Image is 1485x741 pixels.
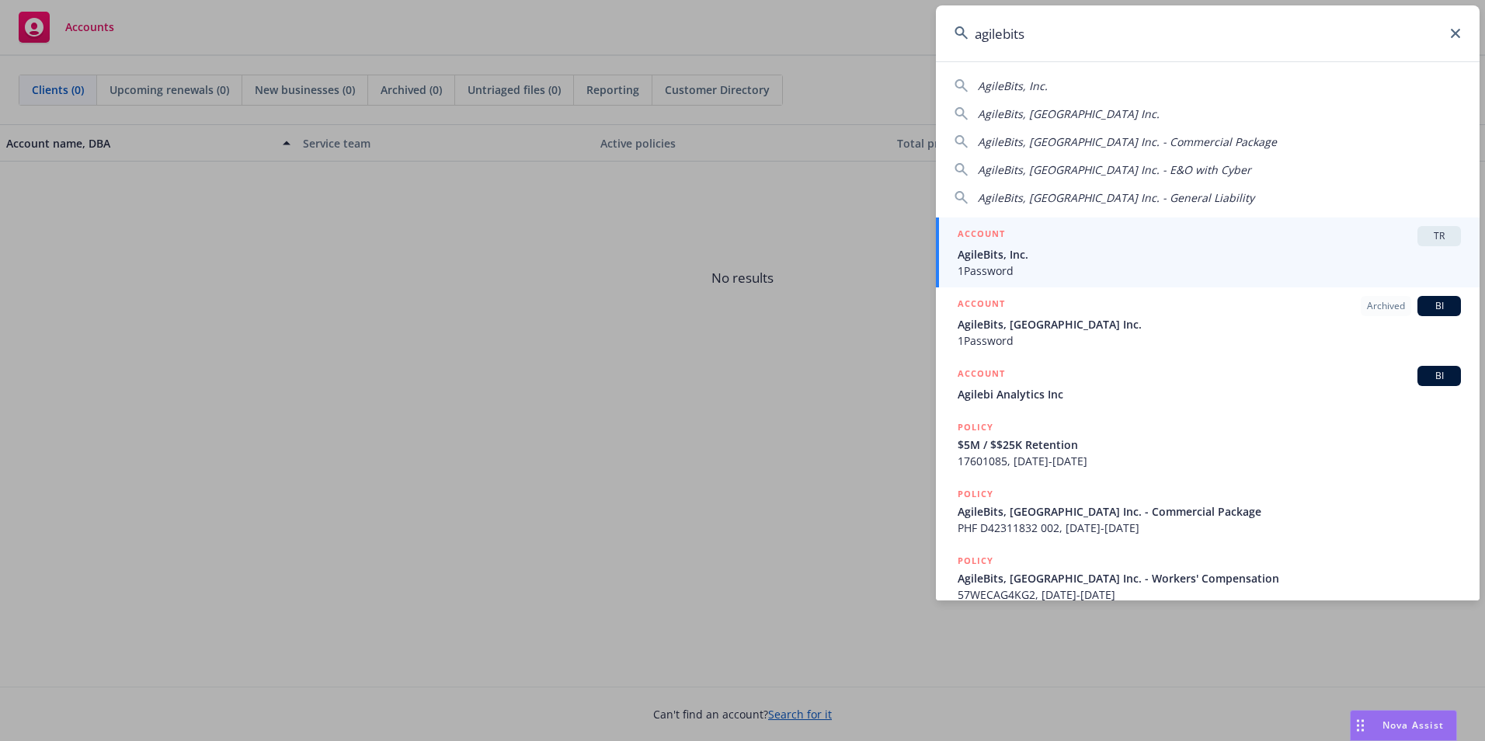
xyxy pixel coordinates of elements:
a: POLICYAgileBits, [GEOGRAPHIC_DATA] Inc. - Commercial PackagePHF D42311832 002, [DATE]-[DATE] [936,478,1480,544]
span: AgileBits, [GEOGRAPHIC_DATA] Inc. - Commercial Package [978,134,1277,149]
a: POLICY$5M / $$25K Retention17601085, [DATE]-[DATE] [936,411,1480,478]
a: POLICYAgileBits, [GEOGRAPHIC_DATA] Inc. - Workers' Compensation57WECAG4KG2, [DATE]-[DATE] [936,544,1480,611]
h5: POLICY [958,419,993,435]
span: AgileBits, [GEOGRAPHIC_DATA] Inc. - Workers' Compensation [958,570,1461,586]
span: BI [1424,369,1455,383]
span: Agilebi Analytics Inc [958,386,1461,402]
a: ACCOUNTTRAgileBits, Inc.1Password [936,217,1480,287]
h5: POLICY [958,486,993,502]
span: $5M / $$25K Retention [958,437,1461,453]
span: BI [1424,299,1455,313]
span: AgileBits, [GEOGRAPHIC_DATA] Inc. [958,316,1461,332]
span: 57WECAG4KG2, [DATE]-[DATE] [958,586,1461,603]
span: Nova Assist [1382,718,1444,732]
h5: ACCOUNT [958,366,1005,384]
a: ACCOUNTBIAgilebi Analytics Inc [936,357,1480,411]
a: ACCOUNTArchivedBIAgileBits, [GEOGRAPHIC_DATA] Inc.1Password [936,287,1480,357]
span: Archived [1367,299,1405,313]
h5: ACCOUNT [958,226,1005,245]
span: 1Password [958,263,1461,279]
span: AgileBits, [GEOGRAPHIC_DATA] Inc. - General Liability [978,190,1254,205]
span: AgileBits, [GEOGRAPHIC_DATA] Inc. - Commercial Package [958,503,1461,520]
div: Drag to move [1351,711,1370,740]
button: Nova Assist [1350,710,1457,741]
h5: POLICY [958,553,993,569]
span: TR [1424,229,1455,243]
span: 17601085, [DATE]-[DATE] [958,453,1461,469]
span: AgileBits, Inc. [958,246,1461,263]
span: PHF D42311832 002, [DATE]-[DATE] [958,520,1461,536]
span: 1Password [958,332,1461,349]
span: AgileBits, Inc. [978,78,1048,93]
span: AgileBits, [GEOGRAPHIC_DATA] Inc. - E&O with Cyber [978,162,1251,177]
input: Search... [936,5,1480,61]
h5: ACCOUNT [958,296,1005,315]
span: AgileBits, [GEOGRAPHIC_DATA] Inc. [978,106,1160,121]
